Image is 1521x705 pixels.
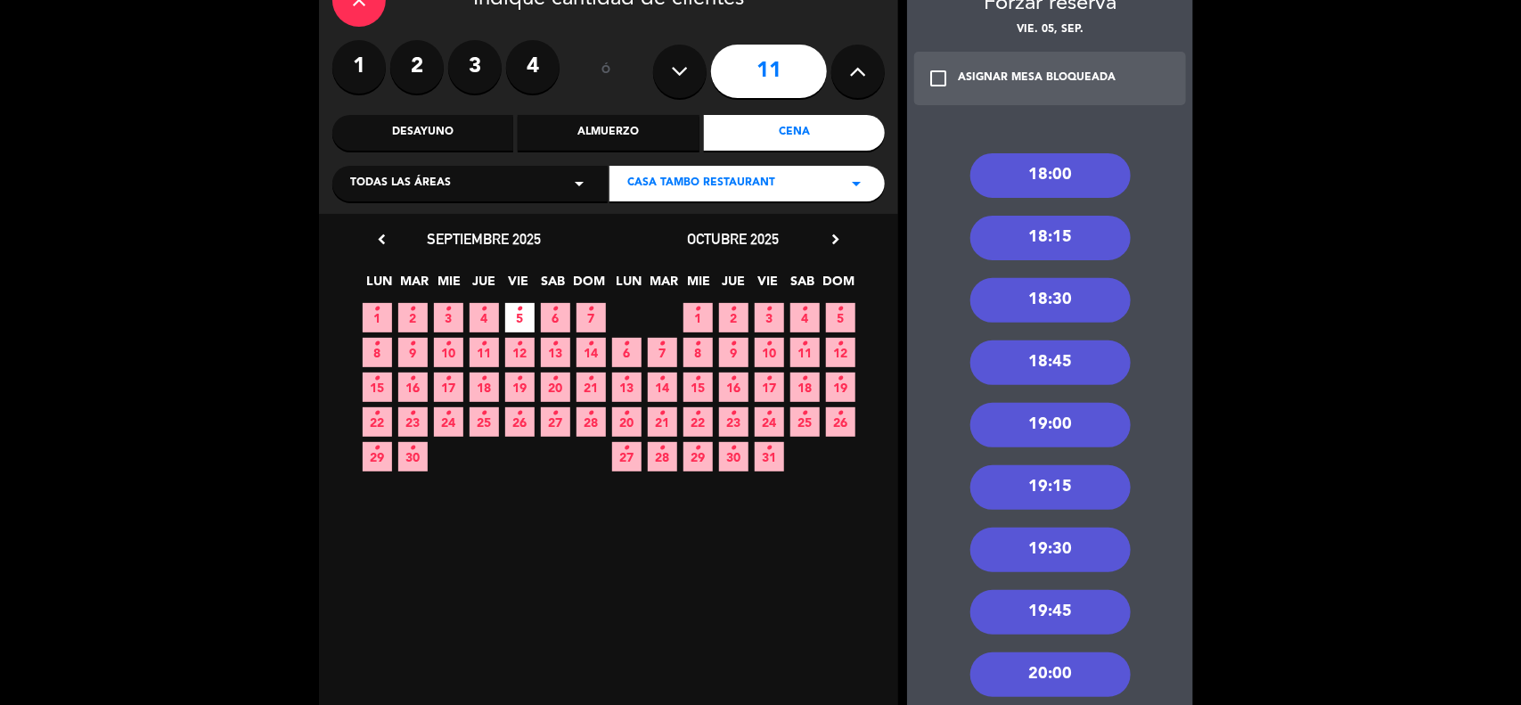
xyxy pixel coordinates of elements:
[648,442,677,471] span: 28
[648,407,677,437] span: 21
[374,330,380,358] i: •
[627,175,775,193] span: Casa Tambo Restaurant
[410,434,416,463] i: •
[802,399,808,428] i: •
[838,295,844,324] i: •
[755,442,784,471] span: 31
[970,278,1131,323] div: 18:30
[731,330,737,358] i: •
[846,173,867,194] i: arrow_drop_down
[695,399,701,428] i: •
[612,442,642,471] span: 27
[374,434,380,463] i: •
[374,295,380,324] i: •
[434,373,463,402] span: 17
[470,407,499,437] span: 25
[650,271,679,300] span: MAR
[683,303,713,332] span: 1
[826,230,845,249] i: chevron_right
[588,295,594,324] i: •
[659,399,666,428] i: •
[659,434,666,463] i: •
[731,295,737,324] i: •
[332,40,386,94] label: 1
[398,338,428,367] span: 9
[624,434,630,463] i: •
[398,303,428,332] span: 2
[517,399,523,428] i: •
[731,399,737,428] i: •
[659,330,666,358] i: •
[755,338,784,367] span: 10
[574,271,603,300] span: DOM
[410,365,416,393] i: •
[350,175,451,193] span: Todas las áreas
[907,21,1193,39] div: vie. 05, sep.
[552,399,559,428] i: •
[541,303,570,332] span: 6
[398,407,428,437] span: 23
[398,442,428,471] span: 30
[683,338,713,367] span: 8
[659,365,666,393] i: •
[789,271,818,300] span: SAB
[688,230,780,248] span: octubre 2025
[970,153,1131,198] div: 18:00
[363,373,392,402] span: 15
[577,303,606,332] span: 7
[790,373,820,402] span: 18
[802,330,808,358] i: •
[481,365,487,393] i: •
[448,40,502,94] label: 3
[648,338,677,367] span: 7
[719,442,748,471] span: 30
[754,271,783,300] span: VIE
[446,399,452,428] i: •
[695,295,701,324] i: •
[826,373,855,402] span: 19
[588,399,594,428] i: •
[755,373,784,402] span: 17
[470,338,499,367] span: 11
[612,407,642,437] span: 20
[372,230,391,249] i: chevron_left
[505,407,535,437] span: 26
[766,295,773,324] i: •
[577,338,606,367] span: 14
[970,216,1131,260] div: 18:15
[970,652,1131,697] div: 20:00
[802,365,808,393] i: •
[970,590,1131,635] div: 19:45
[434,407,463,437] span: 24
[683,442,713,471] span: 29
[552,330,559,358] i: •
[588,330,594,358] i: •
[683,373,713,402] span: 15
[612,373,642,402] span: 13
[577,40,635,102] div: ó
[588,365,594,393] i: •
[970,528,1131,572] div: 19:30
[541,338,570,367] span: 13
[470,271,499,300] span: JUE
[577,373,606,402] span: 21
[766,399,773,428] i: •
[683,407,713,437] span: 22
[826,338,855,367] span: 12
[363,338,392,367] span: 8
[363,407,392,437] span: 22
[374,399,380,428] i: •
[790,407,820,437] span: 25
[481,399,487,428] i: •
[838,365,844,393] i: •
[612,338,642,367] span: 6
[568,173,590,194] i: arrow_drop_down
[410,330,416,358] i: •
[541,407,570,437] span: 27
[823,271,853,300] span: DOM
[695,365,701,393] i: •
[958,70,1116,87] div: ASIGNAR MESA BLOQUEADA
[363,303,392,332] span: 1
[695,330,701,358] i: •
[470,373,499,402] span: 18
